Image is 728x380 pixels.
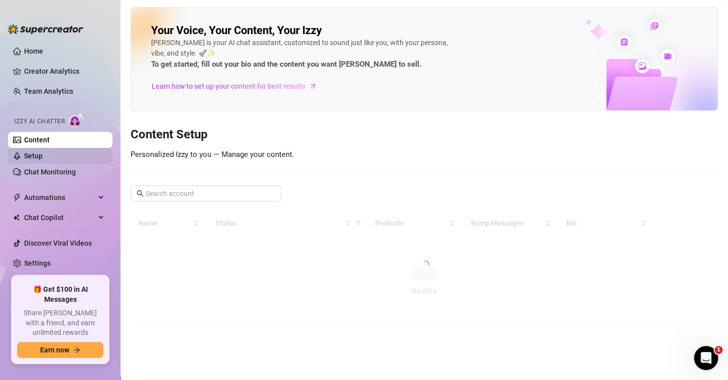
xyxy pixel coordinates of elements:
[151,38,452,71] div: [PERSON_NAME] is your AI chat assistant, customized to sound just like you, with your persona, vi...
[151,24,322,38] h2: Your Voice, Your Content, Your Izzy
[24,136,50,144] a: Content
[40,346,69,354] span: Earn now
[24,189,95,206] span: Automations
[17,308,103,338] span: Share [PERSON_NAME] with a friend, and earn unlimited rewards
[73,346,80,353] span: arrow-right
[13,214,20,221] img: Chat Copilot
[14,117,65,126] span: Izzy AI Chatter
[24,152,43,160] a: Setup
[137,190,144,197] span: search
[24,63,104,79] a: Creator Analytics
[694,346,718,370] iframe: Intercom live chat
[152,81,305,92] span: Learn how to set up your content for best results
[419,260,429,270] span: loading
[13,194,21,202] span: thunderbolt
[24,239,92,247] a: Discover Viral Videos
[562,8,717,110] img: ai-chatter-content-library-cLFOSyPT.png
[131,150,294,159] span: Personalized Izzy to you — Manage your content.
[714,346,722,354] span: 1
[151,78,324,94] a: Learn how to set up your content for best results
[69,113,84,127] img: AI Chatter
[151,60,421,69] strong: To get started, fill out your bio and the content you want [PERSON_NAME] to sell.
[131,127,718,143] h3: Content Setup
[17,285,103,304] span: 🎁 Get $100 in AI Messages
[146,188,267,199] input: Search account
[24,47,43,55] a: Home
[24,210,95,226] span: Chat Copilot
[17,342,103,358] button: Earn nowarrow-right
[24,168,76,176] a: Chat Monitoring
[8,24,83,34] img: logo-BBDzfeDw.svg
[24,259,51,267] a: Settings
[308,81,318,91] span: arrow-right
[24,87,73,95] a: Team Analytics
